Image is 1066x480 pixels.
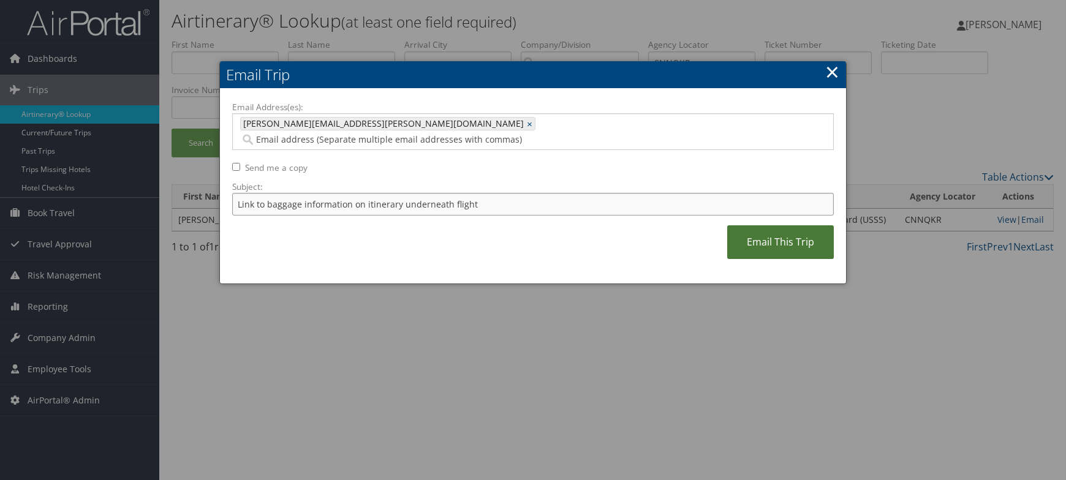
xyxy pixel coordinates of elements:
[240,133,652,146] input: Email address (Separate multiple email addresses with commas)
[825,59,839,84] a: ×
[232,193,834,216] input: Add a short subject for the email
[220,61,846,88] h2: Email Trip
[245,162,308,174] label: Send me a copy
[727,225,834,259] a: Email This Trip
[527,118,535,130] a: ×
[232,101,834,113] label: Email Address(es):
[232,181,834,193] label: Subject:
[241,118,524,130] span: [PERSON_NAME][EMAIL_ADDRESS][PERSON_NAME][DOMAIN_NAME]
